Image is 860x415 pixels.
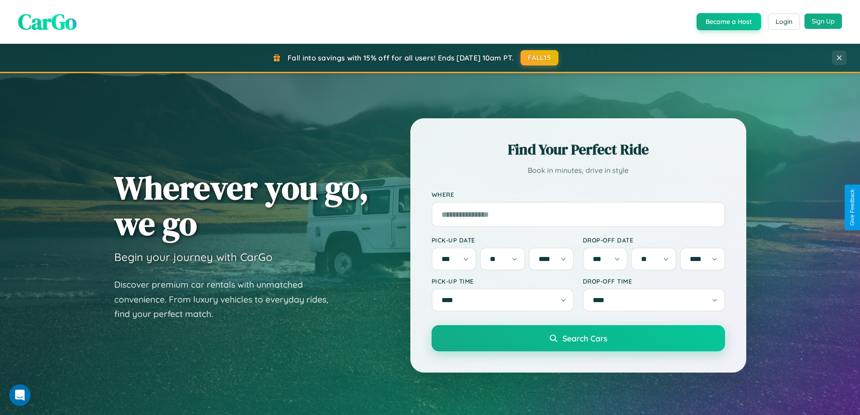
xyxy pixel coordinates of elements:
div: Give Feedback [849,189,855,226]
h2: Find Your Perfect Ride [432,140,725,159]
button: Search Cars [432,325,725,351]
button: FALL15 [521,50,558,65]
p: Discover premium car rentals with unmatched convenience. From luxury vehicles to everyday rides, ... [114,277,340,322]
h1: Wherever you go, we go [114,170,369,241]
span: Search Cars [562,333,607,343]
span: CarGo [18,7,77,37]
label: Drop-off Time [583,277,725,285]
h3: Begin your journey with CarGo [114,250,273,264]
label: Pick-up Time [432,277,574,285]
button: Login [768,14,800,30]
label: Where [432,191,725,198]
p: Book in minutes, drive in style [432,164,725,177]
label: Pick-up Date [432,236,574,244]
button: Become a Host [697,13,761,30]
span: Fall into savings with 15% off for all users! Ends [DATE] 10am PT. [288,53,514,62]
iframe: Intercom live chat [9,384,31,406]
label: Drop-off Date [583,236,725,244]
button: Sign Up [804,14,842,29]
